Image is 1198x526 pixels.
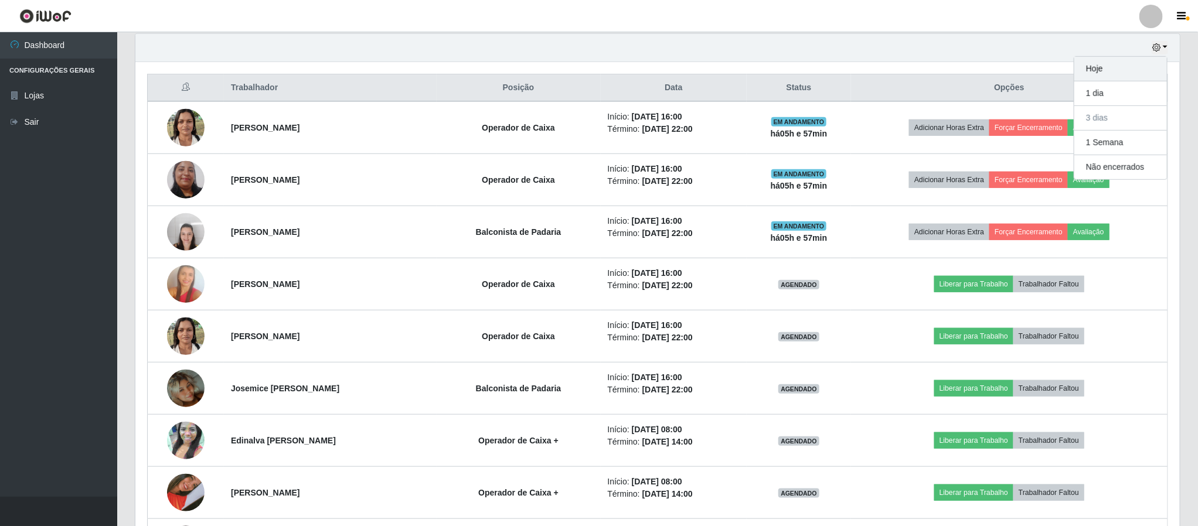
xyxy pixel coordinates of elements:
li: Término: [608,227,740,240]
button: 3 dias [1074,106,1167,131]
img: 1720809249319.jpeg [167,311,205,361]
time: [DATE] 16:00 [632,216,682,226]
button: Avaliação [1068,172,1109,188]
li: Início: [608,423,740,436]
li: Término: [608,384,740,396]
span: AGENDADO [778,332,819,341]
li: Início: [608,476,740,488]
img: 1650687338616.jpeg [167,407,205,474]
time: [DATE] 08:00 [632,477,682,486]
strong: [PERSON_NAME] [231,488,299,497]
time: [DATE] 16:00 [632,320,682,330]
button: Hoje [1074,57,1167,81]
button: Trabalhador Faltou [1013,328,1084,344]
img: 1732041144811.jpeg [167,459,205,526]
li: Início: [608,111,740,123]
time: [DATE] 22:00 [642,385,693,394]
li: Término: [608,436,740,448]
li: Início: [608,371,740,384]
button: Liberar para Trabalho [934,328,1013,344]
span: EM ANDAMENTO [771,117,827,127]
button: Avaliação [1068,224,1109,240]
button: Liberar para Trabalho [934,276,1013,292]
time: [DATE] 22:00 [642,124,693,134]
img: 1741955562946.jpeg [167,355,205,422]
button: Liberar para Trabalho [934,484,1013,501]
th: Trabalhador [224,74,437,102]
strong: há 05 h e 57 min [771,233,828,242]
li: Início: [608,267,740,279]
button: 1 Semana [1074,131,1167,155]
strong: Operador de Caixa + [478,488,559,497]
span: EM ANDAMENTO [771,169,827,179]
img: 1720809249319.jpeg [167,103,205,152]
li: Término: [608,279,740,292]
img: 1655230904853.jpeg [167,207,205,257]
button: Liberar para Trabalho [934,380,1013,397]
time: [DATE] 14:00 [642,489,693,498]
li: Término: [608,175,740,187]
li: Término: [608,332,740,344]
span: AGENDADO [778,280,819,289]
li: Início: [608,215,740,227]
button: Forçar Encerramento [989,119,1068,136]
strong: Balconista de Padaria [476,384,561,393]
time: [DATE] 22:00 [642,281,693,290]
time: [DATE] 22:00 [642,228,693,238]
span: EM ANDAMENTO [771,221,827,231]
button: Não encerrados [1074,155,1167,179]
strong: Josemice [PERSON_NAME] [231,384,339,393]
button: Forçar Encerramento [989,224,1068,240]
th: Data [601,74,747,102]
time: [DATE] 08:00 [632,425,682,434]
li: Término: [608,123,740,135]
strong: há 05 h e 57 min [771,181,828,190]
time: [DATE] 16:00 [632,373,682,382]
button: Trabalhador Faltou [1013,380,1084,397]
strong: Edinalva [PERSON_NAME] [231,436,336,445]
th: Opções [851,74,1168,102]
time: [DATE] 16:00 [632,112,682,121]
strong: Operador de Caixa + [478,436,559,445]
img: CoreUI Logo [19,9,72,23]
strong: Operador de Caixa [482,332,555,341]
img: 1757236208541.jpeg [167,256,205,313]
li: Início: [608,163,740,175]
button: Adicionar Horas Extra [909,172,989,188]
button: Trabalhador Faltou [1013,432,1084,449]
li: Término: [608,488,740,500]
time: [DATE] 14:00 [642,437,693,446]
strong: Operador de Caixa [482,279,555,289]
span: AGENDADO [778,436,819,446]
button: Trabalhador Faltou [1013,484,1084,501]
li: Início: [608,319,740,332]
time: [DATE] 16:00 [632,164,682,173]
strong: [PERSON_NAME] [231,332,299,341]
time: [DATE] 16:00 [632,268,682,278]
button: Adicionar Horas Extra [909,224,989,240]
button: Avaliação [1068,119,1109,136]
img: 1701346720849.jpeg [167,140,205,219]
button: Liberar para Trabalho [934,432,1013,449]
strong: [PERSON_NAME] [231,227,299,237]
button: Adicionar Horas Extra [909,119,989,136]
th: Status [747,74,851,102]
span: AGENDADO [778,384,819,394]
strong: Balconista de Padaria [476,227,561,237]
th: Posição [437,74,601,102]
button: 1 dia [1074,81,1167,106]
strong: há 05 h e 57 min [771,129,828,138]
strong: [PERSON_NAME] [231,279,299,289]
button: Forçar Encerramento [989,172,1068,188]
time: [DATE] 22:00 [642,176,693,186]
strong: Operador de Caixa [482,175,555,185]
strong: Operador de Caixa [482,123,555,132]
span: AGENDADO [778,489,819,498]
button: Trabalhador Faltou [1013,276,1084,292]
strong: [PERSON_NAME] [231,175,299,185]
strong: [PERSON_NAME] [231,123,299,132]
time: [DATE] 22:00 [642,333,693,342]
